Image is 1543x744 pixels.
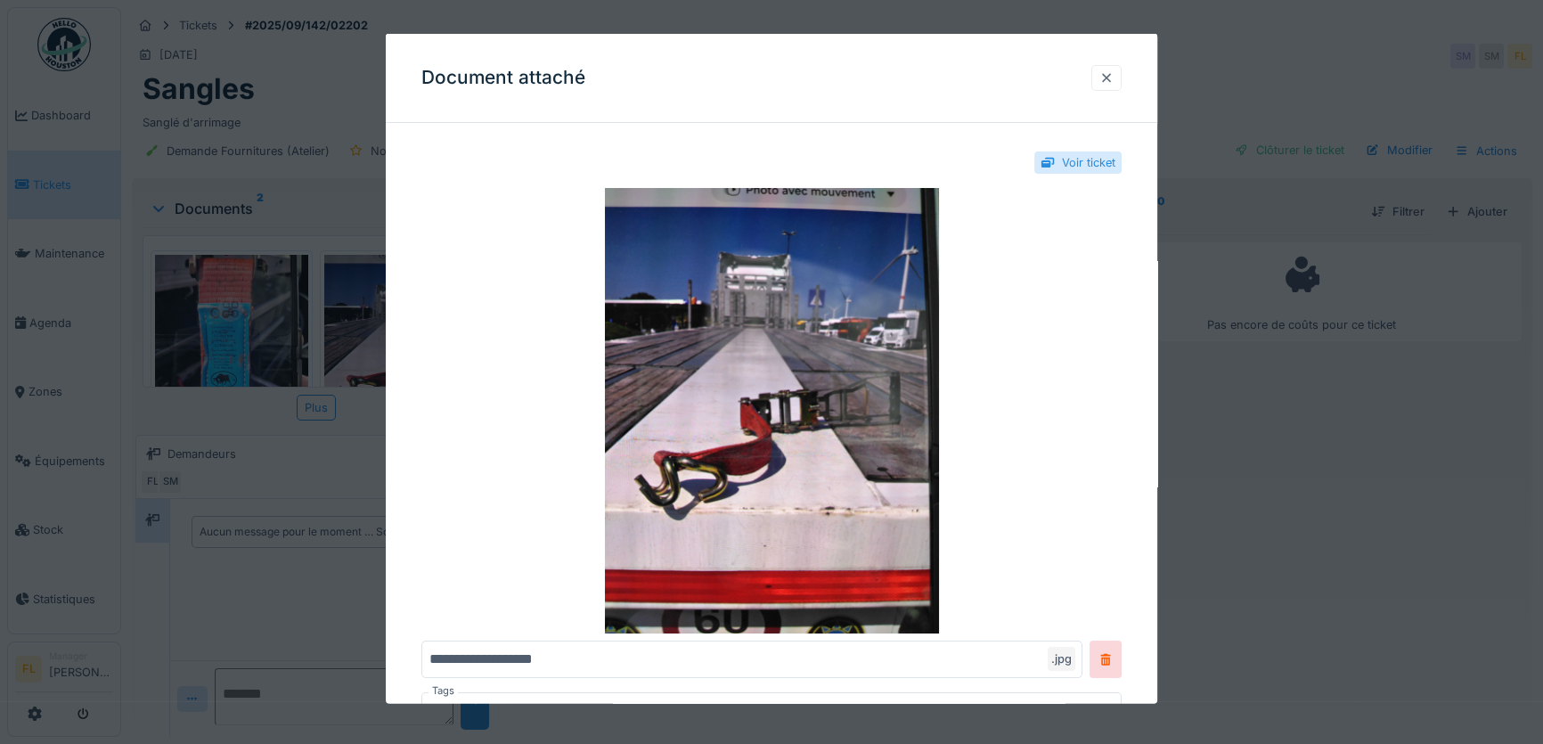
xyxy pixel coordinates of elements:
[429,700,510,720] div: Sélection
[421,188,1122,634] img: 134054b5-1e09-4d91-8943-ba377d5ea973-IMG_20250923_171632.jpg
[1062,154,1115,171] div: Voir ticket
[421,67,585,89] h3: Document attaché
[1048,647,1075,671] div: .jpg
[429,683,458,699] label: Tags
